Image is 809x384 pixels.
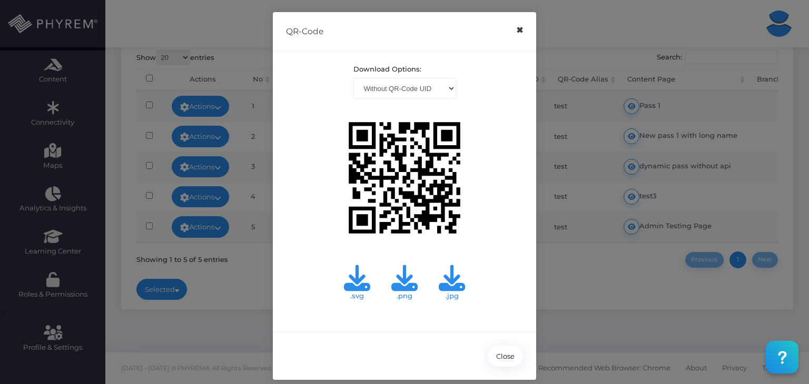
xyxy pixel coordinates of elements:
button: Close [488,346,523,367]
a: .svg [333,249,381,319]
p: .svg [344,291,370,301]
p: .jpg [439,291,465,301]
img: PQ000000254_1623404818.svg [333,107,476,249]
p: .png [391,291,418,301]
label: Download Options: [353,64,421,75]
a: .png [381,249,428,319]
a: .jpg [428,249,476,319]
button: × [509,18,530,42]
h5: QR-Code [286,25,323,37]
